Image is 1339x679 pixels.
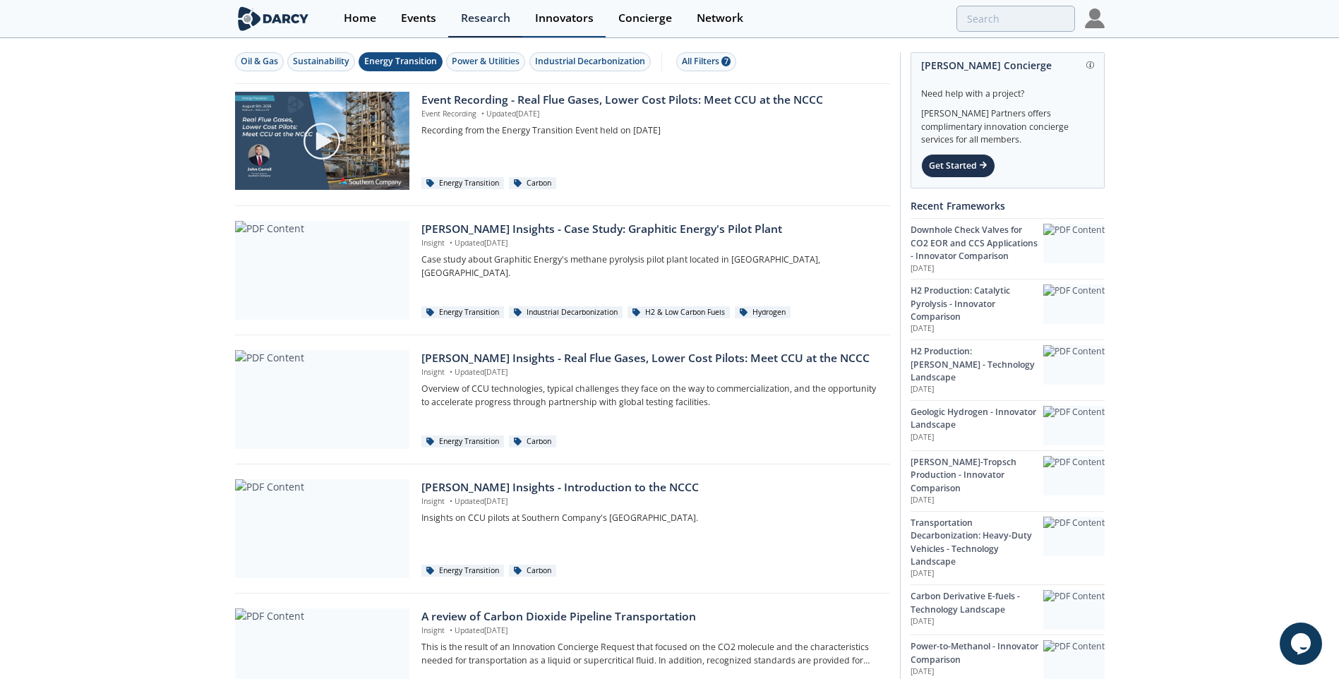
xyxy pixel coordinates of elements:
[344,13,376,24] div: Home
[911,323,1043,335] p: [DATE]
[676,52,736,71] button: All Filters 7
[421,512,879,524] p: Insights on CCU pilots at Southern Company's [GEOGRAPHIC_DATA].
[911,568,1043,579] p: [DATE]
[447,238,455,248] span: •
[509,435,556,448] div: Carbon
[735,306,791,319] div: Hydrogen
[911,263,1043,275] p: [DATE]
[235,92,409,190] img: Video Content
[421,383,879,409] p: Overview of CCU technologies, typical challenges they face on the way to commercialization, and t...
[921,78,1094,100] div: Need help with a project?
[421,92,879,109] div: Event Recording - Real Flue Gases, Lower Cost Pilots: Meet CCU at the NCCC
[241,55,278,68] div: Oil & Gas
[911,193,1105,218] div: Recent Frameworks
[911,279,1105,339] a: H2 Production: Catalytic Pyrolysis - Innovator Comparison [DATE] PDF Content
[911,584,1105,635] a: Carbon Derivative E-fuels - Technology Landscape [DATE] PDF Content
[911,640,1043,666] div: Power-to-Methanol - Innovator Comparison
[446,52,525,71] button: Power & Utilities
[421,221,879,238] div: [PERSON_NAME] Insights - Case Study: Graphitic Energy's Pilot Plant
[447,625,455,635] span: •
[618,13,672,24] div: Concierge
[911,345,1043,384] div: H2 Production: [PERSON_NAME] - Technology Landscape
[1085,8,1105,28] img: Profile
[235,479,890,578] a: PDF Content [PERSON_NAME] Insights - Introduction to the NCCC Insight •Updated[DATE] Insights on ...
[911,432,1043,443] p: [DATE]
[235,350,890,449] a: PDF Content [PERSON_NAME] Insights - Real Flue Gases, Lower Cost Pilots: Meet CCU at the NCCC Ins...
[911,384,1043,395] p: [DATE]
[911,666,1043,678] p: [DATE]
[287,52,355,71] button: Sustainability
[535,55,645,68] div: Industrial Decarbonization
[1086,61,1094,69] img: information.svg
[421,367,879,378] p: Insight Updated [DATE]
[911,616,1043,627] p: [DATE]
[421,435,504,448] div: Energy Transition
[911,339,1105,400] a: H2 Production: [PERSON_NAME] - Technology Landscape [DATE] PDF Content
[421,238,879,249] p: Insight Updated [DATE]
[1280,623,1325,665] iframe: chat widget
[364,55,437,68] div: Energy Transition
[421,109,879,120] p: Event Recording Updated [DATE]
[235,6,312,31] img: logo-wide.svg
[421,177,504,190] div: Energy Transition
[697,13,743,24] div: Network
[911,218,1105,279] a: Downhole Check Valves for CO2 EOR and CCS Applications - Innovator Comparison [DATE] PDF Content
[921,53,1094,78] div: [PERSON_NAME] Concierge
[421,350,879,367] div: [PERSON_NAME] Insights - Real Flue Gases, Lower Cost Pilots: Meet CCU at the NCCC
[509,177,556,190] div: Carbon
[421,625,879,637] p: Insight Updated [DATE]
[911,284,1043,323] div: H2 Production: Catalytic Pyrolysis - Innovator Comparison
[921,154,995,178] div: Get Started
[682,55,731,68] div: All Filters
[421,124,879,137] p: Recording from the Energy Transition Event held on [DATE]
[911,400,1105,450] a: Geologic Hydrogen - Innovator Landscape [DATE] PDF Content
[401,13,436,24] div: Events
[535,13,594,24] div: Innovators
[421,479,879,496] div: [PERSON_NAME] Insights - Introduction to the NCCC
[479,109,486,119] span: •
[235,221,890,320] a: PDF Content [PERSON_NAME] Insights - Case Study: Graphitic Energy's Pilot Plant Insight •Updated[...
[421,253,879,280] p: Case study about Graphitic Energy's methane pyrolysis pilot plant located in [GEOGRAPHIC_DATA], [...
[421,641,879,667] p: This is the result of an Innovation Concierge Request that focused on the CO2 molecule and the ch...
[447,367,455,377] span: •
[911,511,1105,584] a: Transportation Decarbonization: Heavy-Duty Vehicles - Technology Landscape [DATE] PDF Content
[509,565,556,577] div: Carbon
[628,306,730,319] div: H2 & Low Carbon Fuels
[447,496,455,506] span: •
[302,121,342,161] img: play-chapters-gray.svg
[421,306,504,319] div: Energy Transition
[359,52,443,71] button: Energy Transition
[452,55,520,68] div: Power & Utilities
[911,590,1043,616] div: Carbon Derivative E-fuels - Technology Landscape
[911,224,1043,263] div: Downhole Check Valves for CO2 EOR and CCS Applications - Innovator Comparison
[721,56,731,66] span: 7
[911,495,1043,506] p: [DATE]
[911,406,1043,432] div: Geologic Hydrogen - Innovator Landscape
[509,306,623,319] div: Industrial Decarbonization
[921,100,1094,147] div: [PERSON_NAME] Partners offers complimentary innovation concierge services for all members.
[421,496,879,507] p: Insight Updated [DATE]
[235,92,890,191] a: Video Content Event Recording - Real Flue Gases, Lower Cost Pilots: Meet CCU at the NCCC Event Re...
[529,52,651,71] button: Industrial Decarbonization
[911,450,1105,511] a: [PERSON_NAME]-Tropsch Production - Innovator Comparison [DATE] PDF Content
[911,517,1043,569] div: Transportation Decarbonization: Heavy-Duty Vehicles - Technology Landscape
[911,456,1043,495] div: [PERSON_NAME]-Tropsch Production - Innovator Comparison
[956,6,1075,32] input: Advanced Search
[421,565,504,577] div: Energy Transition
[293,55,349,68] div: Sustainability
[421,608,879,625] div: A review of Carbon Dioxide Pipeline Transportation
[461,13,510,24] div: Research
[235,52,284,71] button: Oil & Gas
